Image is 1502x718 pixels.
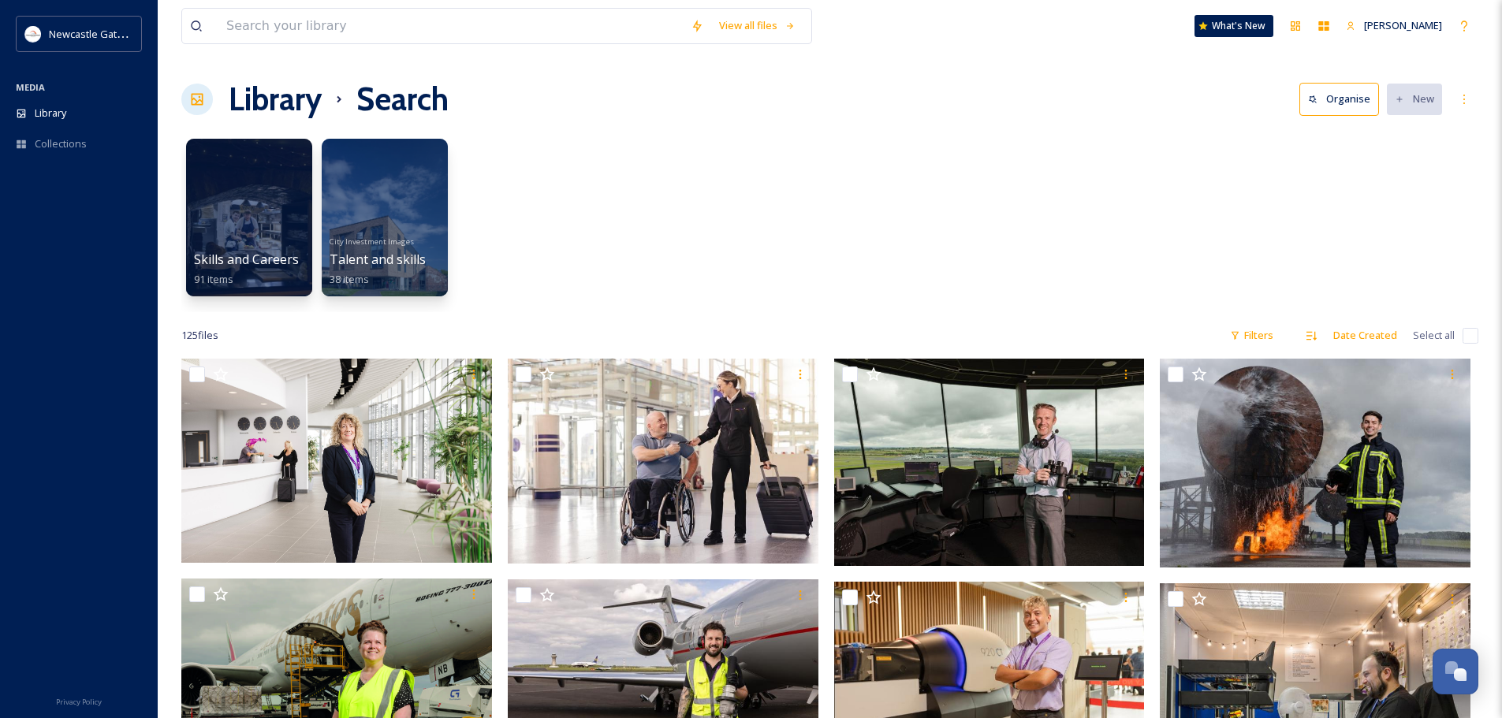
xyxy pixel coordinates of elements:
[25,26,41,42] img: DqD9wEUd_400x400.jpg
[194,252,299,286] a: Skills and Careers91 items
[330,236,414,247] span: City Investment Images
[218,9,683,43] input: Search your library
[194,272,233,286] span: 91 items
[508,359,818,564] img: Passenger Services.jpg
[1299,83,1379,115] button: Organise
[181,328,218,343] span: 125 file s
[194,251,299,268] span: Skills and Careers
[229,76,322,123] a: Library
[1364,18,1442,32] span: [PERSON_NAME]
[330,272,369,286] span: 38 items
[1338,10,1450,41] a: [PERSON_NAME]
[330,251,426,268] span: Talent and skills
[1387,84,1442,114] button: New
[56,697,102,707] span: Privacy Policy
[1160,359,1470,567] img: ext_1740130585.146763_michael.muncaster@newcastleinternational.co.uk-Chris Brennan - Acting Fire ...
[1413,328,1455,343] span: Select all
[181,359,492,563] img: Meet & Greet.jpg
[1195,15,1273,37] a: What's New
[330,233,426,286] a: City Investment ImagesTalent and skills38 items
[16,81,45,93] span: MEDIA
[1433,649,1478,694] button: Open Chat
[1222,320,1281,351] div: Filters
[1325,320,1405,351] div: Date Created
[49,26,194,41] span: Newcastle Gateshead Initiative
[35,106,66,121] span: Library
[356,76,449,123] h1: Search
[56,691,102,710] a: Privacy Policy
[834,359,1145,566] img: ext_1740130585.17188_michael.muncaster@newcastleinternational.co.uk-Andrew Graham - Air Traffic S...
[35,136,87,151] span: Collections
[711,10,803,41] a: View all files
